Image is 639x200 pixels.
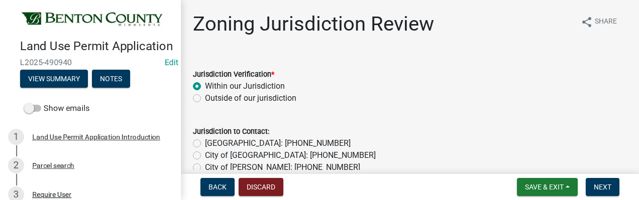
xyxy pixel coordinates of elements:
button: View Summary [20,70,88,88]
label: [GEOGRAPHIC_DATA]: [PHONE_NUMBER] [205,137,351,149]
span: L2025-490940 [20,58,161,67]
label: Show emails [24,102,89,114]
a: Edit [165,58,178,67]
label: Outside of our jurisdiction [205,92,296,104]
div: 1 [8,129,24,145]
h1: Zoning Jurisdiction Review [193,12,434,36]
label: Jurisdiction Verification [193,71,274,78]
button: Save & Exit [517,178,578,196]
button: Next [586,178,619,196]
div: Parcel search [32,162,74,169]
label: Jurisdiction to Contact: [193,128,269,135]
label: Within our Jurisdiction [205,80,285,92]
label: City of [PERSON_NAME]: [PHONE_NUMBER] [205,161,360,173]
h4: Land Use Permit Application [20,39,173,54]
div: Require User [32,191,71,198]
span: Next [594,183,611,191]
button: Notes [92,70,130,88]
span: Share [595,16,617,28]
wm-modal-confirm: Notes [92,75,130,83]
wm-modal-confirm: Summary [20,75,88,83]
img: Benton County, Minnesota [20,11,165,29]
span: Back [208,183,227,191]
button: shareShare [573,12,625,32]
div: Land Use Permit Application Introduction [32,133,160,140]
label: City of [GEOGRAPHIC_DATA]: [PHONE_NUMBER] [205,149,376,161]
i: share [581,16,593,28]
wm-modal-confirm: Edit Application Number [165,58,178,67]
button: Discard [239,178,283,196]
button: Back [200,178,235,196]
div: 2 [8,157,24,173]
span: Save & Exit [525,183,564,191]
